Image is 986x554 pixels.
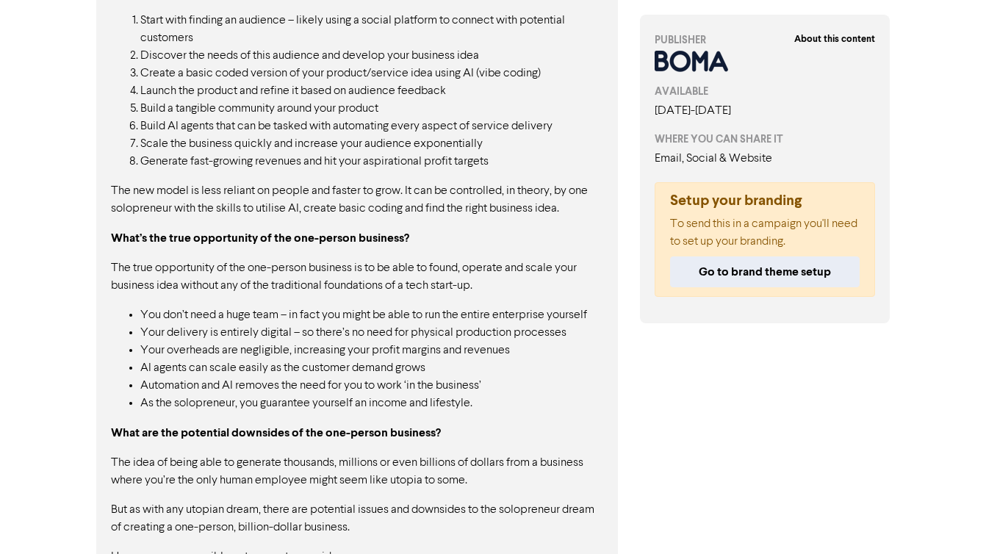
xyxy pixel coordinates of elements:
li: Generate fast-growing revenues and hit your aspirational profit targets [140,153,603,170]
p: To send this in a campaign you'll need to set up your branding. [670,215,860,251]
li: Create a basic coded version of your product/service idea using AI (vibe coding) [140,65,603,82]
div: [DATE] - [DATE] [655,102,875,120]
li: Launch the product and refine it based on audience feedback [140,82,603,100]
div: WHERE YOU CAN SHARE IT [655,132,875,147]
li: Automation and AI removes the need for you to work ‘in the business’ [140,377,603,395]
h5: Setup your branding [670,192,860,209]
button: Go to brand theme setup [670,256,860,287]
p: The new model is less reliant on people and faster to grow. It can be controlled, in theory, by o... [111,182,603,217]
strong: About this content [794,33,875,45]
iframe: Chat Widget [913,483,986,554]
li: Build AI agents that can be tasked with automating every aspect of service delivery [140,118,603,135]
strong: What are the potential downsides of the one-person business? [111,425,441,440]
li: Build a tangible community around your product [140,100,603,118]
p: But as with any utopian dream, there are potential issues and downsides to the solopreneur dream ... [111,501,603,536]
p: The idea of being able to generate thousands, millions or even billions of dollars from a busines... [111,454,603,489]
li: AI agents can scale easily as the customer demand grows [140,359,603,377]
li: Your overheads are negligible, increasing your profit margins and revenues [140,342,603,359]
li: Scale the business quickly and increase your audience exponentially [140,135,603,153]
li: As the solopreneur, you guarantee yourself an income and lifestyle. [140,395,603,412]
div: Email, Social & Website [655,150,875,168]
li: Your delivery is entirely digital – so there’s no need for physical production processes [140,324,603,342]
li: Start with finding an audience – likely using a social platform to connect with potential customers [140,12,603,47]
li: You don’t need a huge team – in fact you might be able to run the entire enterprise yourself [140,306,603,324]
div: PUBLISHER [655,32,875,48]
strong: What’s the true opportunity of the one-person business? [111,231,409,245]
li: Discover the needs of this audience and develop your business idea [140,47,603,65]
p: The true opportunity of the one-person business is to be able to found, operate and scale your bu... [111,259,603,295]
div: AVAILABLE [655,84,875,99]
